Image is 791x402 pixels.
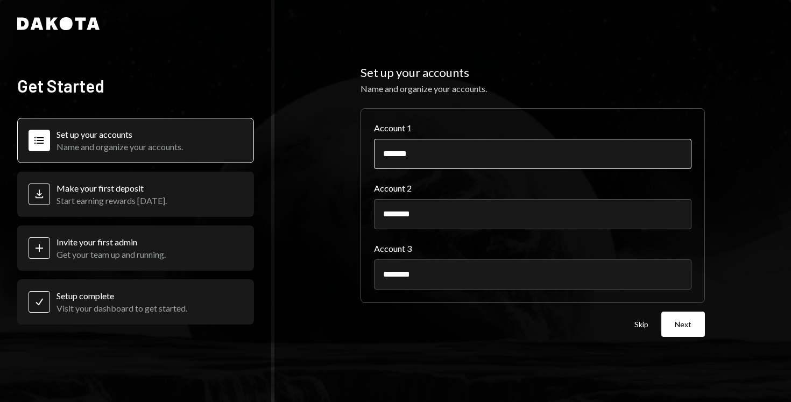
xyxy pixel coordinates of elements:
div: Set up your accounts [56,129,183,139]
div: Get your team up and running. [56,249,166,259]
button: Skip [634,320,648,330]
div: Name and organize your accounts. [56,142,183,152]
h2: Set up your accounts [361,65,705,80]
label: Account 2 [374,182,691,195]
div: Setup complete [56,291,187,301]
div: Invite your first admin [56,237,166,247]
label: Account 3 [374,242,691,255]
div: Make your first deposit [56,183,167,193]
div: Visit your dashboard to get started. [56,303,187,313]
div: Start earning rewards [DATE]. [56,195,167,206]
h2: Get Started [17,75,254,96]
button: Next [661,312,705,337]
div: Name and organize your accounts. [361,82,705,95]
label: Account 1 [374,122,691,135]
